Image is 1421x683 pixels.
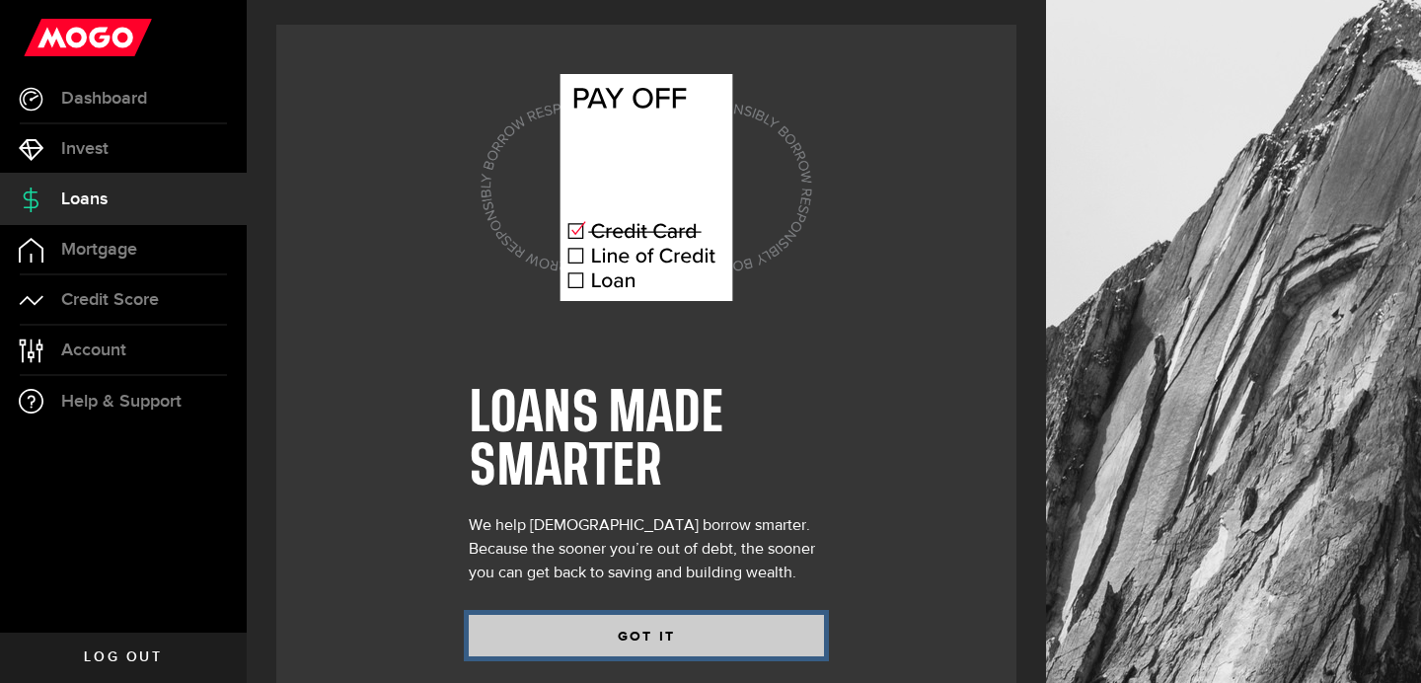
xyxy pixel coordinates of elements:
span: Credit Score [61,291,159,309]
span: Mortgage [61,241,137,259]
span: Help & Support [61,393,182,411]
button: GOT IT [469,615,824,656]
span: Dashboard [61,90,147,108]
span: Invest [61,140,109,158]
h1: LOANS MADE SMARTER [469,388,824,494]
button: Open LiveChat chat widget [16,8,75,67]
span: Loans [61,190,108,208]
div: We help [DEMOGRAPHIC_DATA] borrow smarter. Because the sooner you’re out of debt, the sooner you ... [469,514,824,585]
span: Account [61,341,126,359]
span: Log out [84,650,162,664]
